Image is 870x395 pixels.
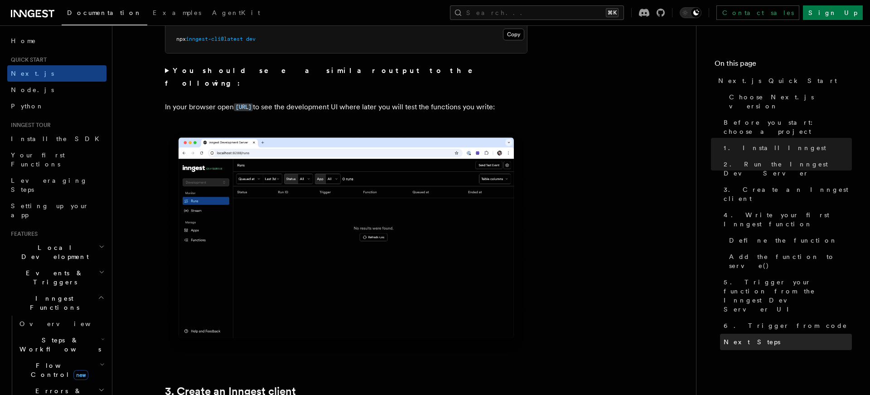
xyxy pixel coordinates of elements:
[7,172,106,198] a: Leveraging Steps
[7,294,98,312] span: Inngest Functions
[147,3,207,24] a: Examples
[11,151,65,168] span: Your first Functions
[165,66,485,88] strong: You should see a similar output to the following:
[7,98,106,114] a: Python
[165,128,527,356] img: Inngest Dev Server's 'Runs' tab with no data
[450,5,624,20] button: Search...⌘K
[720,274,852,317] a: 5. Trigger your function from the Inngest Dev Server UI
[7,290,106,316] button: Inngest Functions
[11,177,87,193] span: Leveraging Steps
[725,232,852,249] a: Define the function
[720,207,852,232] a: 4. Write your first Inngest function
[16,357,106,383] button: Flow Controlnew
[246,36,256,42] span: dev
[234,103,253,111] code: [URL]
[725,89,852,114] a: Choose Next.js version
[720,317,852,334] a: 6. Trigger from code
[7,56,47,63] span: Quick start
[11,102,44,110] span: Python
[7,147,106,172] a: Your first Functions
[7,122,51,129] span: Inngest tour
[11,70,54,77] span: Next.js
[19,320,113,327] span: Overview
[7,243,99,261] span: Local Development
[11,202,89,219] span: Setting up your app
[729,236,837,245] span: Define the function
[207,3,266,24] a: AgentKit
[7,82,106,98] a: Node.js
[7,268,99,287] span: Events & Triggers
[724,321,847,330] span: 6. Trigger from code
[7,239,106,265] button: Local Development
[165,64,527,90] summary: You should see a similar output to the following:
[729,252,852,270] span: Add the function to serve()
[7,131,106,147] a: Install the SDK
[724,337,780,346] span: Next Steps
[16,332,106,357] button: Steps & Workflows
[186,36,243,42] span: inngest-cli@latest
[725,249,852,274] a: Add the function to serve()
[11,135,105,142] span: Install the SDK
[724,185,852,203] span: 3. Create an Inngest client
[716,5,799,20] a: Contact sales
[715,58,852,73] h4: On this page
[234,102,253,111] a: [URL]
[724,143,826,152] span: 1. Install Inngest
[720,156,852,181] a: 2. Run the Inngest Dev Server
[11,86,54,93] span: Node.js
[720,114,852,140] a: Before you start: choose a project
[729,93,852,111] span: Choose Next.js version
[720,181,852,207] a: 3. Create an Inngest client
[724,210,852,229] span: 4. Write your first Inngest function
[503,29,524,40] button: Copy
[718,76,837,85] span: Next.js Quick Start
[724,118,852,136] span: Before you start: choose a project
[803,5,863,20] a: Sign Up
[165,101,527,114] p: In your browser open to see the development UI where later you will test the functions you write:
[720,334,852,350] a: Next Steps
[7,230,38,238] span: Features
[720,140,852,156] a: 1. Install Inngest
[715,73,852,89] a: Next.js Quick Start
[62,3,147,25] a: Documentation
[16,361,100,379] span: Flow Control
[11,36,36,45] span: Home
[153,9,201,16] span: Examples
[606,8,619,17] kbd: ⌘K
[176,36,186,42] span: npx
[212,9,260,16] span: AgentKit
[16,316,106,332] a: Overview
[16,336,101,354] span: Steps & Workflows
[724,160,852,178] span: 2. Run the Inngest Dev Server
[73,370,88,380] span: new
[7,265,106,290] button: Events & Triggers
[7,33,106,49] a: Home
[7,198,106,223] a: Setting up your app
[7,65,106,82] a: Next.js
[67,9,142,16] span: Documentation
[680,7,701,18] button: Toggle dark mode
[724,278,852,314] span: 5. Trigger your function from the Inngest Dev Server UI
